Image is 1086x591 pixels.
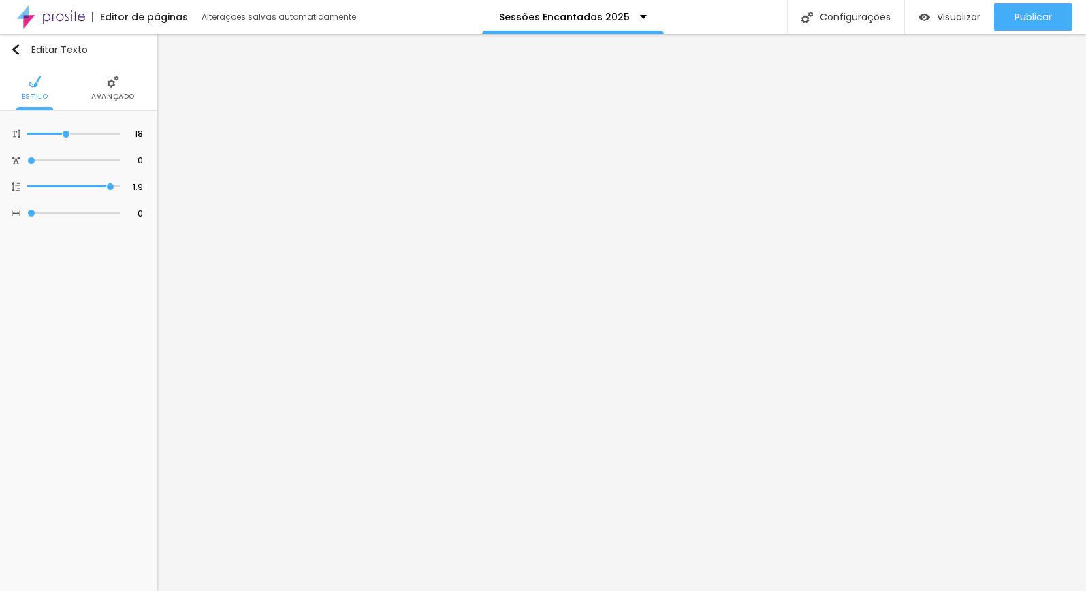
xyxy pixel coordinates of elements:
img: Icone [29,76,41,88]
div: Alterações salvas automaticamente [202,13,358,21]
span: Estilo [22,93,48,100]
span: Publicar [1015,12,1052,22]
p: Sessões Encantadas 2025 [499,12,630,22]
div: Editor de páginas [92,12,188,22]
iframe: Editor [157,34,1086,591]
img: Icone [12,182,20,191]
span: Avançado [91,93,135,100]
div: Editar Texto [10,44,88,55]
span: Visualizar [937,12,980,22]
img: Icone [12,129,20,138]
img: Icone [12,209,20,218]
img: Icone [107,76,119,88]
button: Publicar [994,3,1072,31]
img: Icone [10,44,21,55]
button: Visualizar [905,3,994,31]
img: Icone [801,12,813,23]
img: view-1.svg [919,12,930,23]
img: Icone [12,156,20,165]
